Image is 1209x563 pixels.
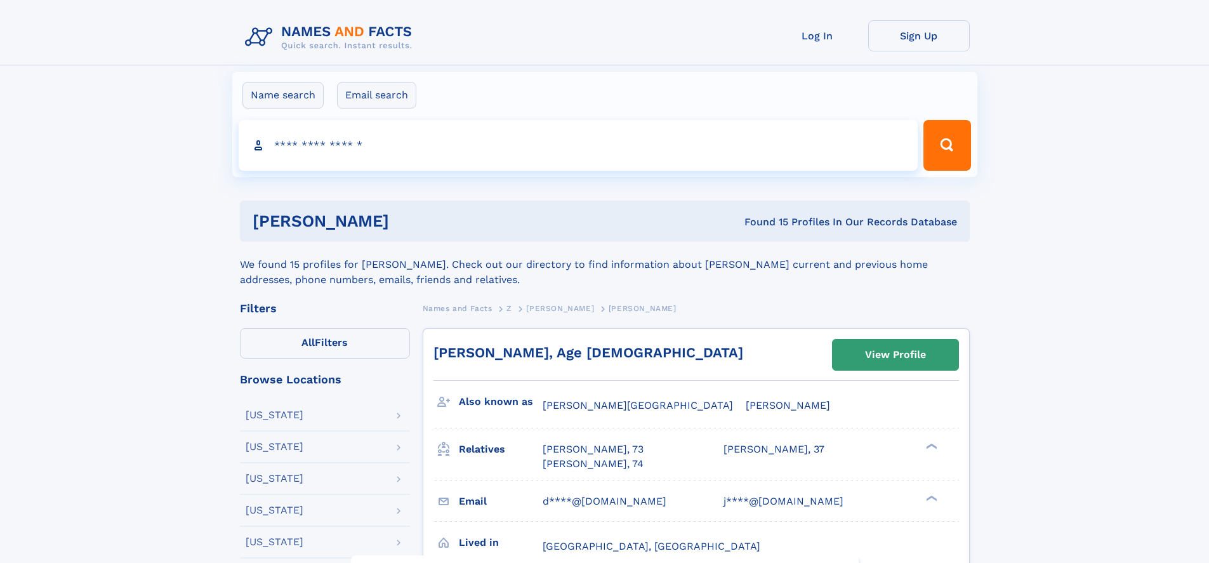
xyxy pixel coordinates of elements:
[459,491,543,512] h3: Email
[423,300,492,316] a: Names and Facts
[239,120,918,171] input: search input
[868,20,970,51] a: Sign Up
[526,304,594,313] span: [PERSON_NAME]
[459,439,543,460] h3: Relatives
[865,340,926,369] div: View Profile
[506,304,512,313] span: Z
[240,20,423,55] img: Logo Names and Facts
[253,213,567,229] h1: [PERSON_NAME]
[242,82,324,109] label: Name search
[246,474,303,484] div: [US_STATE]
[240,328,410,359] label: Filters
[246,505,303,515] div: [US_STATE]
[240,374,410,385] div: Browse Locations
[459,532,543,553] h3: Lived in
[609,304,677,313] span: [PERSON_NAME]
[337,82,416,109] label: Email search
[506,300,512,316] a: Z
[459,391,543,413] h3: Also known as
[246,537,303,547] div: [US_STATE]
[526,300,594,316] a: [PERSON_NAME]
[301,336,315,348] span: All
[723,442,824,456] a: [PERSON_NAME], 37
[833,340,958,370] a: View Profile
[433,345,743,361] a: [PERSON_NAME], Age [DEMOGRAPHIC_DATA]
[923,120,970,171] button: Search Button
[543,457,644,471] a: [PERSON_NAME], 74
[543,399,733,411] span: [PERSON_NAME][GEOGRAPHIC_DATA]
[543,442,644,456] a: [PERSON_NAME], 73
[767,20,868,51] a: Log In
[240,242,970,288] div: We found 15 profiles for [PERSON_NAME]. Check out our directory to find information about [PERSON...
[923,494,938,502] div: ❯
[543,540,760,552] span: [GEOGRAPHIC_DATA], [GEOGRAPHIC_DATA]
[246,410,303,420] div: [US_STATE]
[923,442,938,451] div: ❯
[246,442,303,452] div: [US_STATE]
[240,303,410,314] div: Filters
[567,215,957,229] div: Found 15 Profiles In Our Records Database
[746,399,830,411] span: [PERSON_NAME]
